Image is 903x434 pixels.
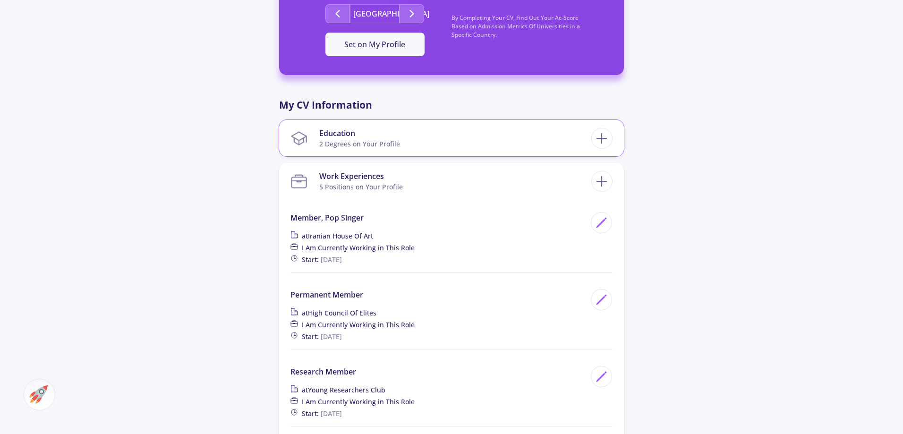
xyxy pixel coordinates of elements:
div: Education [319,128,400,139]
span: [DATE] [321,255,342,264]
span: [DATE] [321,332,342,341]
p: Member, Pop Singer [290,212,586,223]
div: Work Experiences [319,170,403,182]
p: Research Member [290,366,586,377]
span: Start: [302,255,319,264]
p: Permanent Member [290,289,586,300]
span: I Am Currently Working in This Role [302,243,415,253]
span: I Am Currently Working in This Role [302,397,415,407]
span: Start: [302,332,319,341]
img: ac-market [29,385,48,404]
span: Young Researchers Club [308,385,385,394]
span: High Council of Elites [308,308,376,317]
span: at [302,231,373,241]
button: Set on My Profile [325,33,425,56]
span: [DATE] [321,408,342,418]
p: My CV Information [279,98,624,113]
span: Set on My Profile [344,39,405,50]
div: Second group [298,4,451,23]
span: I Am Currently Working in This Role [302,320,415,330]
div: 5 Positions on Your Profile [319,182,403,192]
span: at [302,308,376,318]
span: Start: [302,408,319,418]
div: 2 Degrees on Your Profile [319,139,400,149]
span: Iranian House of Art [308,231,373,240]
button: [GEOGRAPHIC_DATA] [350,4,400,23]
span: at [302,385,385,395]
p: By Completing Your CV, Find Out Your Ac-Score Based on Admission Metrics Of Universities in a Spe... [451,14,605,49]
